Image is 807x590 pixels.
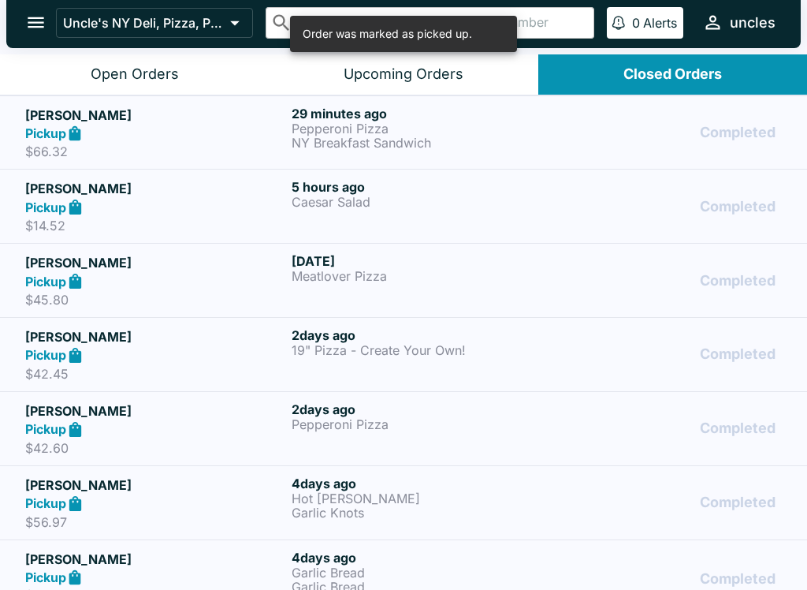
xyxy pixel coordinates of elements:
[292,327,355,343] span: 2 days ago
[344,65,463,84] div: Upcoming Orders
[632,15,640,31] p: 0
[292,269,552,283] p: Meatlover Pizza
[292,491,552,506] p: Hot [PERSON_NAME]
[292,253,552,269] h6: [DATE]
[56,8,253,38] button: Uncle's NY Deli, Pizza, Pasta & Subs
[292,106,552,121] h6: 29 minutes ago
[25,347,66,363] strong: Pickup
[292,506,552,520] p: Garlic Knots
[696,6,782,39] button: uncles
[730,13,775,32] div: uncles
[25,569,66,585] strong: Pickup
[25,106,285,125] h5: [PERSON_NAME]
[292,343,552,357] p: 19" Pizza - Create Your Own!
[292,417,552,431] p: Pepperoni Pizza
[25,550,285,569] h5: [PERSON_NAME]
[25,401,285,420] h5: [PERSON_NAME]
[303,21,472,47] div: Order was marked as picked up.
[16,2,56,43] button: open drawer
[292,179,552,195] h6: 5 hours ago
[292,195,552,209] p: Caesar Salad
[25,179,285,198] h5: [PERSON_NAME]
[623,65,722,84] div: Closed Orders
[292,566,552,580] p: Garlic Bread
[25,144,285,159] p: $66.32
[25,125,66,141] strong: Pickup
[292,121,552,136] p: Pepperoni Pizza
[25,421,66,437] strong: Pickup
[25,292,285,308] p: $45.80
[63,15,224,31] p: Uncle's NY Deli, Pizza, Pasta & Subs
[25,366,285,382] p: $42.45
[25,200,66,215] strong: Pickup
[25,495,66,511] strong: Pickup
[25,514,285,530] p: $56.97
[25,274,66,289] strong: Pickup
[25,218,285,233] p: $14.52
[25,327,285,346] h5: [PERSON_NAME]
[292,401,355,417] span: 2 days ago
[292,550,356,566] span: 4 days ago
[25,253,285,272] h5: [PERSON_NAME]
[25,440,285,456] p: $42.60
[91,65,179,84] div: Open Orders
[643,15,677,31] p: Alerts
[25,476,285,495] h5: [PERSON_NAME]
[292,476,356,491] span: 4 days ago
[292,136,552,150] p: NY Breakfast Sandwich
